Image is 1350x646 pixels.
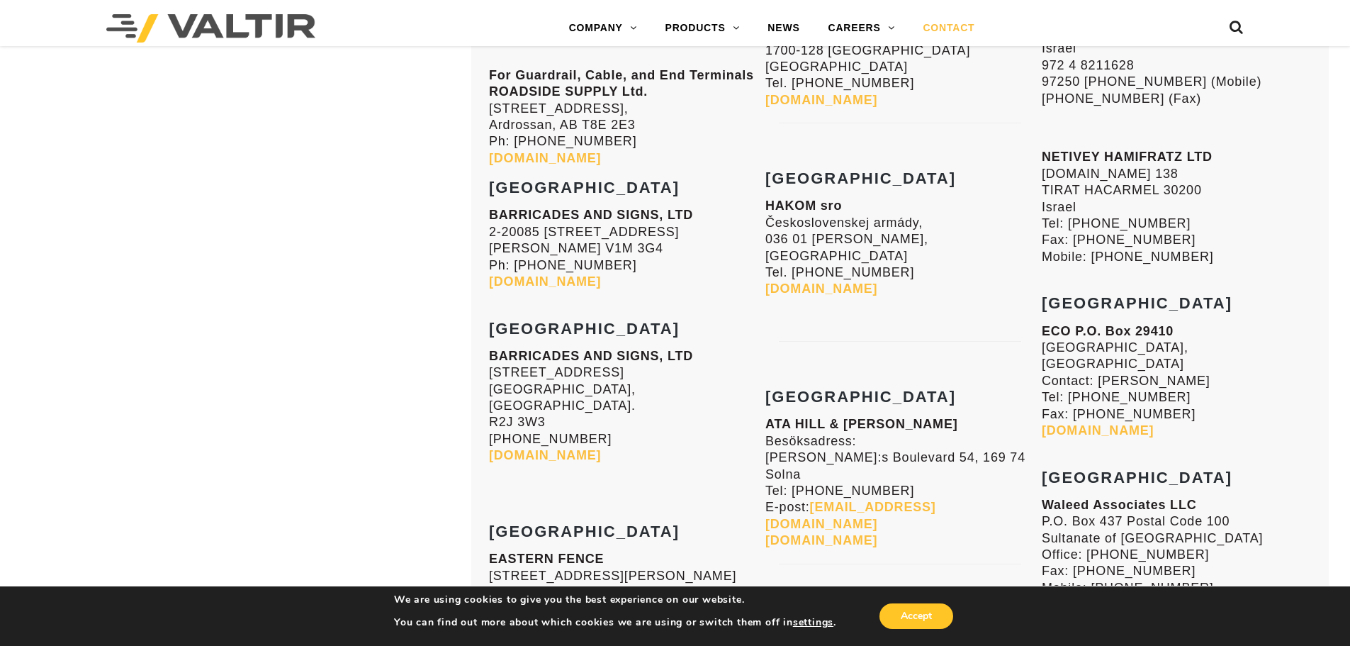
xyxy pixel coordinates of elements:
strong: ECO P.O. Box 29410 [1042,324,1174,338]
p: R. [PERSON_NAME], 17-5 Esq. 1700-128 [GEOGRAPHIC_DATA] [GEOGRAPHIC_DATA] Tel. [PHONE_NUMBER] [765,9,1035,108]
strong: ATA HILL & [PERSON_NAME] [765,417,958,431]
a: [DOMAIN_NAME] [489,151,601,165]
strong: [GEOGRAPHIC_DATA] [1042,294,1232,312]
p: We are using cookies to give you the best experience on our website. [394,594,836,606]
button: settings [793,616,833,629]
a: CAREERS [814,14,909,43]
p: [DOMAIN_NAME] 138 TIRAT HACARMEL 30200 Israel Tel: [PHONE_NUMBER] Fax: [PHONE_NUMBER] Mobile: [PH... [1042,149,1311,265]
a: COMPANY [555,14,651,43]
strong: [GEOGRAPHIC_DATA] [489,523,680,540]
img: Valtir [106,14,315,43]
a: [DOMAIN_NAME] [765,93,877,107]
a: [DOMAIN_NAME] [1042,423,1154,438]
a: [DOMAIN_NAME] [765,533,877,547]
a: PRODUCTS [651,14,754,43]
p: [STREET_ADDRESS] [GEOGRAPHIC_DATA], [GEOGRAPHIC_DATA]. R2J 3W3 [PHONE_NUMBER] [489,348,758,464]
button: Accept [879,603,953,629]
strong: For Guardrail, Cable, and End Terminals [489,68,754,82]
a: CONTACT [909,14,989,43]
strong: [GEOGRAPHIC_DATA] [489,179,680,196]
b: ROADSIDE SUPPLY Ltd. [489,84,648,99]
b: EASTERN FENCE [489,552,604,566]
a: [EMAIL_ADDRESS][DOMAIN_NAME] [765,500,936,530]
p: Besöksadress: [PERSON_NAME]:s Boulevard 54, 169 74 Solna Tel: [PHONE_NUMBER] E-post: [765,416,1035,549]
a: [DOMAIN_NAME] [765,282,877,296]
strong: HAKOM sro [765,199,842,213]
p: [GEOGRAPHIC_DATA], [GEOGRAPHIC_DATA] Contact: [PERSON_NAME] Tel: [PHONE_NUMBER] Fax: [PHONE_NUMBER] [1042,323,1311,440]
p: Československej armády, 036 01 [PERSON_NAME], [GEOGRAPHIC_DATA] Tel. [PHONE_NUMBER] [765,198,1035,297]
p: 2-20085 [STREET_ADDRESS] [PERSON_NAME] V1M 3G4 Ph: [PHONE_NUMBER] [489,207,758,290]
strong: [GEOGRAPHIC_DATA] [765,169,956,187]
a: [DOMAIN_NAME] [489,448,601,462]
strong: [GEOGRAPHIC_DATA] [1042,469,1232,486]
strong: NETIVEY HAMIFRATZ LTD [1042,150,1213,164]
a: [DOMAIN_NAME] [489,274,601,289]
strong: BARRICADES AND SIGNS, LTD [489,208,693,222]
p: You can find out more about which cookies we are using or switch them off in . [394,616,836,629]
strong: Waleed Associates LLC [1042,498,1197,512]
p: [STREET_ADDRESS], Ardrossan, AB T8E 2E3 Ph: [PHONE_NUMBER] [489,67,758,167]
a: NEWS [753,14,814,43]
strong: [GEOGRAPHIC_DATA] [489,320,680,338]
strong: BARRICADES AND SIGNS, LTD [489,349,693,363]
p: P.O. Box 437 Postal Code 100 Sultanate of [GEOGRAPHIC_DATA] Office: [PHONE_NUMBER] Fax: [PHONE_NU... [1042,497,1311,596]
strong: [GEOGRAPHIC_DATA] [765,388,956,406]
